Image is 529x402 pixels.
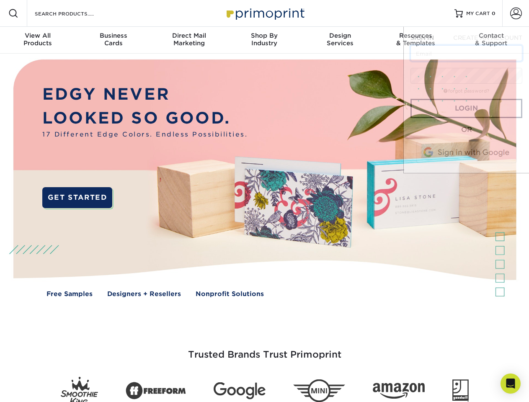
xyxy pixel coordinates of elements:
div: & Templates [378,32,453,47]
a: Designers + Resellers [107,289,181,299]
a: Nonprofit Solutions [196,289,264,299]
a: Resources& Templates [378,27,453,54]
div: Open Intercom Messenger [501,374,521,394]
img: Goodwill [452,379,469,402]
span: Shop By [227,32,302,39]
a: Free Samples [46,289,93,299]
a: DesignServices [302,27,378,54]
div: Marketing [151,32,227,47]
p: LOOKED SO GOOD. [42,106,248,130]
a: Direct MailMarketing [151,27,227,54]
span: CREATE AN ACCOUNT [453,34,522,41]
div: Services [302,32,378,47]
img: Primoprint [223,4,307,22]
div: Cards [75,32,151,47]
span: Design [302,32,378,39]
img: Google [214,382,266,399]
a: BusinessCards [75,27,151,54]
span: Business [75,32,151,39]
span: Direct Mail [151,32,227,39]
div: Industry [227,32,302,47]
input: Email [410,45,522,61]
span: MY CART [466,10,490,17]
h3: Trusted Brands Trust Primoprint [20,329,510,370]
span: 17 Different Edge Colors. Endless Possibilities. [42,130,248,139]
iframe: Google Customer Reviews [2,376,71,399]
a: Login [410,99,522,118]
a: Shop ByIndustry [227,27,302,54]
a: forgot password? [444,88,489,94]
span: Resources [378,32,453,39]
span: SIGN IN [410,34,434,41]
span: 0 [492,10,495,16]
p: EDGY NEVER [42,82,248,106]
a: GET STARTED [42,187,112,208]
div: OR [410,125,522,135]
img: Amazon [373,383,425,399]
input: SEARCH PRODUCTS..... [34,8,116,18]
